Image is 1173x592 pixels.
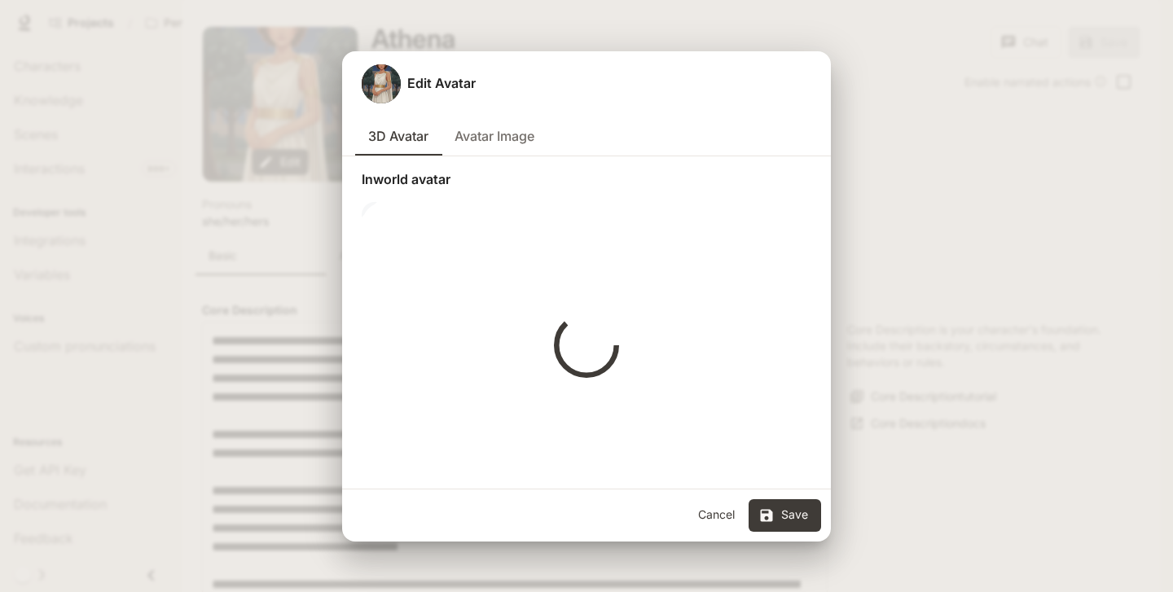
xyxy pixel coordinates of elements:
[355,116,442,156] button: 3D Avatar
[362,169,811,189] p: Inworld avatar
[690,499,742,532] button: Cancel
[362,64,401,103] div: Avatar image
[355,116,818,156] div: avatar type
[442,116,547,156] button: Avatar Image
[362,64,401,103] button: Open character avatar dialog
[749,499,821,532] button: Save
[407,74,476,92] h5: Edit Avatar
